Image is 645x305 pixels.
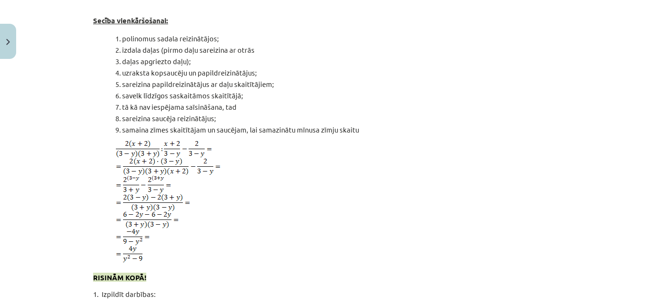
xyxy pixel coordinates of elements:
span: uzraksta kopsaucēju un papildreizinātājus; [122,68,257,77]
span: tā kā nav iespējama saīsināšana, tad [122,102,237,111]
img: jfzdmtkj+AMVXxuxLZTjeAAAAAElFTkSuQmCC [116,228,150,245]
img: gV907ZmNRu0jQAAAABJRU5ErkJggg== [116,157,220,175]
span: Secība vienkāršošanai: [93,16,168,25]
span: samaina zīmes skaitītājam un saucējam, lai samazinātu mīnusa zīmju skaitu [122,125,359,134]
span: RISINĀM KOPĀ! [93,273,146,282]
img: icon-close-lesson-0947bae3869378f0d4975bcd49f059093ad1ed9edebbc8119c70593378902aed.svg [6,39,10,45]
span: sareizina papildreizinātājus ar daļu skaitītājiem; [122,79,274,88]
img: IiHWbRBnICeMcpsWAmD9jwA0kZX4i29N6qbbOrO683yQeB1kIzletQKEkwH7B9xp0Y4UkHeDAAAAAElFTkSuQmCC [116,140,212,157]
img: AHqLJVSZgrk2AAAAAElFTkSuQmCC [116,193,190,211]
img: nCDEMiOrmpAAAAAElFTkSuQmCC [116,175,171,193]
span: izdala daļas (pirmo daļu sareizina ar otrās [122,45,255,54]
span: sareizina saucēja reizinātājus; [122,114,216,123]
span: polinomus sadala reizinātājos; [122,34,219,43]
img: WDBGnwb7ICM84XYXF0pQXYHmg2dt+D8rBKhVU73gB4u6P7KzFOsoEm19gRaiqpK9hRZokrXmtr9ZOVcO21KzsgAAAABJRU5Er... [116,245,142,262]
img: 4qrJeYBJHIsAAAAAElFTkSuQmCC [116,211,179,228]
span: savelk līdzīgos saskaitāmos skaitītājā; [122,91,243,100]
span: daļas apgriezto daļu); [122,57,191,66]
span: 1. Izpildīt darbības: [93,289,156,298]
